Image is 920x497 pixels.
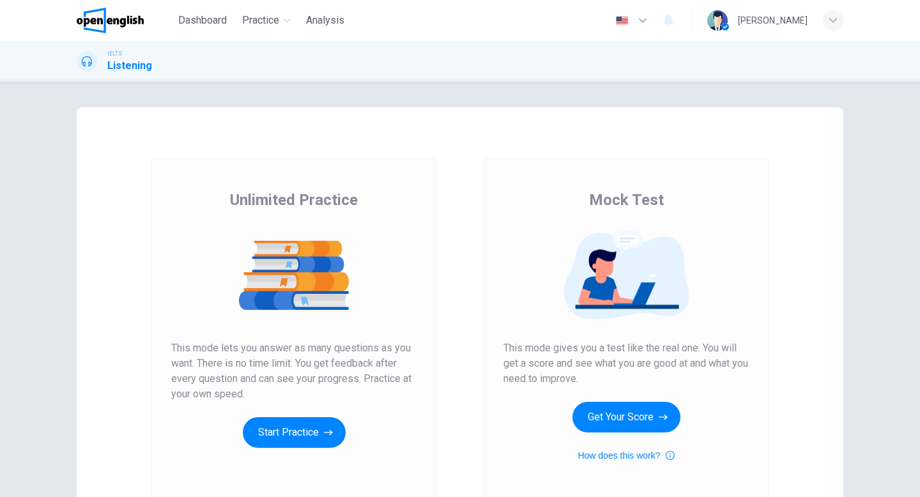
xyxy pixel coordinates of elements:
[242,13,279,28] span: Practice
[230,190,358,210] span: Unlimited Practice
[178,13,227,28] span: Dashboard
[306,13,344,28] span: Analysis
[107,58,152,73] h1: Listening
[572,402,680,432] button: Get Your Score
[301,9,349,32] button: Analysis
[614,16,630,26] img: en
[578,448,674,463] button: How does this work?
[503,340,749,386] span: This mode gives you a test like the real one. You will get a score and see what you are good at a...
[171,340,417,402] span: This mode lets you answer as many questions as you want. There is no time limit. You get feedback...
[173,9,232,32] button: Dashboard
[707,10,728,31] img: Profile picture
[589,190,664,210] span: Mock Test
[738,13,808,28] div: [PERSON_NAME]
[77,8,173,33] a: OpenEnglish logo
[77,8,144,33] img: OpenEnglish logo
[243,417,346,448] button: Start Practice
[107,49,122,58] span: IELTS
[237,9,296,32] button: Practice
